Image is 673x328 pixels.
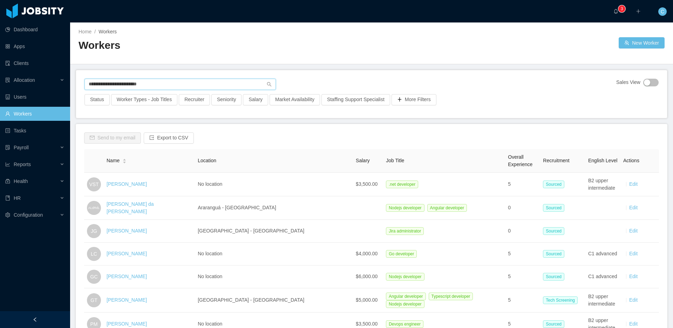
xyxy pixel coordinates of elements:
span: English Level [588,158,617,163]
span: Recruitment [543,158,569,163]
span: GC [90,270,98,284]
span: $4,000.00 [356,251,378,256]
a: Edit [629,321,638,327]
a: [PERSON_NAME] da [PERSON_NAME] [107,201,154,214]
i: icon: solution [5,78,10,83]
span: Workers [98,29,117,34]
a: Edit [629,181,638,187]
button: Worker Types - Job Titles [111,94,177,105]
span: C [661,7,664,16]
a: icon: robotUsers [5,90,64,104]
td: 5 [505,173,540,196]
a: Sourced [543,228,567,234]
span: Name [107,157,120,164]
a: Sourced [543,321,567,327]
a: icon: auditClients [5,56,64,70]
span: Sourced [543,227,564,235]
span: $5,000.00 [356,297,378,303]
a: Edit [629,228,638,234]
a: [PERSON_NAME] [107,181,147,187]
i: icon: caret-up [123,158,127,160]
a: Edit [629,205,638,210]
td: No location [195,173,353,196]
i: icon: setting [5,212,10,217]
span: Allocation [14,77,35,83]
i: icon: plus [636,9,641,14]
span: Sourced [543,204,564,212]
td: B2 upper intermediate [585,173,620,196]
span: VST [89,177,98,191]
span: GT [90,293,97,307]
sup: 3 [618,5,625,12]
i: icon: medicine-box [5,179,10,184]
i: icon: bell [613,9,618,14]
span: Job Title [386,158,404,163]
a: Sourced [543,251,567,256]
button: Market Availability [270,94,320,105]
a: Sourced [543,274,567,279]
span: Sales View [616,79,640,86]
td: C1 advanced [585,265,620,288]
i: icon: search [267,82,272,87]
span: Salary [356,158,370,163]
span: .net developer [386,181,418,188]
a: [PERSON_NAME] [107,274,147,279]
h2: Workers [79,38,372,53]
a: icon: appstoreApps [5,39,64,53]
button: Salary [243,94,268,105]
span: $6,000.00 [356,274,378,279]
a: icon: pie-chartDashboard [5,22,64,37]
span: Nodejs developer [386,204,424,212]
span: Configuration [14,212,43,218]
a: [PERSON_NAME] [107,228,147,234]
a: [PERSON_NAME] [107,321,147,327]
button: icon: exportExport to CSV [144,132,194,144]
span: Angular developer [427,204,467,212]
span: Payroll [14,145,29,150]
a: Tech Screening [543,297,580,303]
td: B2 upper intermediate [585,288,620,313]
i: icon: file-protect [5,145,10,150]
i: icon: book [5,196,10,201]
td: Araranguá - [GEOGRAPHIC_DATA] [195,196,353,220]
td: 5 [505,265,540,288]
span: Health [14,178,28,184]
td: 5 [505,243,540,265]
span: Location [198,158,216,163]
span: Reports [14,162,31,167]
a: [PERSON_NAME] [107,297,147,303]
span: $3,500.00 [356,321,378,327]
span: HR [14,195,21,201]
a: Edit [629,274,638,279]
span: Sourced [543,273,564,281]
span: Devops engineer [386,320,423,328]
span: Jira administrator [386,227,424,235]
span: Go developer [386,250,417,258]
a: Sourced [543,205,567,210]
span: Nodejs developer [386,273,424,281]
span: Actions [623,158,639,163]
a: Sourced [543,181,567,187]
span: JG [91,224,97,238]
button: Seniority [211,94,242,105]
span: Angular developer [386,293,426,300]
span: Sourced [543,181,564,188]
span: Nodejs developer [386,300,424,308]
button: Staffing Support Specialist [321,94,390,105]
i: icon: caret-down [123,160,127,163]
button: Status [84,94,110,105]
td: No location [195,265,353,288]
span: Sourced [543,320,564,328]
span: Tech Screening [543,296,578,304]
i: icon: line-chart [5,162,10,167]
a: Home [79,29,91,34]
td: [GEOGRAPHIC_DATA] - [GEOGRAPHIC_DATA] [195,288,353,313]
td: 5 [505,288,540,313]
td: 0 [505,220,540,243]
a: Edit [629,297,638,303]
td: C1 advanced [585,243,620,265]
a: icon: profileTasks [5,124,64,138]
p: 3 [621,5,623,12]
span: $3,500.00 [356,181,378,187]
a: icon: userWorkers [5,107,64,121]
